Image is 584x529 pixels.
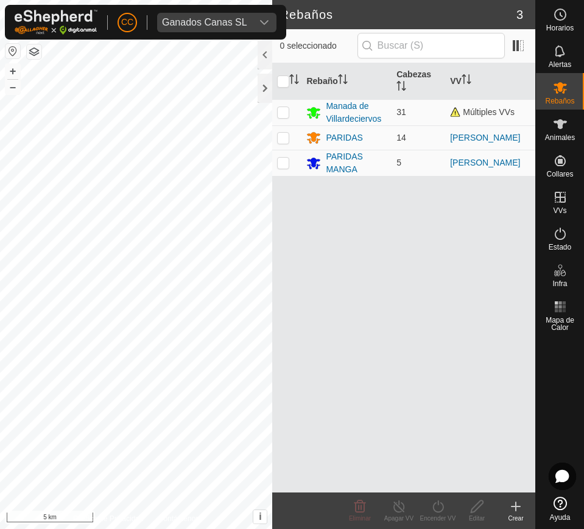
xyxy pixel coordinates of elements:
[5,80,20,94] button: –
[396,107,406,117] span: 31
[253,510,267,524] button: i
[396,83,406,93] p-sorticon: Activar para ordenar
[396,133,406,142] span: 14
[280,40,357,52] span: 0 seleccionado
[546,170,573,178] span: Collares
[73,513,143,524] a: Política de Privacidad
[158,513,199,524] a: Contáctenos
[496,514,535,523] div: Crear
[27,44,41,59] button: Capas del Mapa
[15,10,97,35] img: Logo Gallagher
[396,158,401,167] span: 5
[552,280,567,287] span: Infra
[549,61,571,68] span: Alertas
[445,63,535,100] th: VV
[121,16,133,29] span: CC
[450,133,520,142] a: [PERSON_NAME]
[418,514,457,523] div: Encender VV
[545,97,574,105] span: Rebaños
[326,100,387,125] div: Manada de Villardeciervos
[338,76,348,86] p-sorticon: Activar para ordenar
[462,76,471,86] p-sorticon: Activar para ordenar
[539,317,581,331] span: Mapa de Calor
[379,514,418,523] div: Apagar VV
[549,243,571,251] span: Estado
[553,207,566,214] span: VVs
[162,18,247,27] div: Ganados Canas SL
[545,134,575,141] span: Animales
[536,492,584,526] a: Ayuda
[326,150,387,176] div: PARIDAS MANGA
[457,514,496,523] div: Editar
[280,7,516,22] h2: Rebaños
[546,24,574,32] span: Horarios
[5,64,20,79] button: +
[157,13,252,32] span: Ganados Canas SL
[289,76,299,86] p-sorticon: Activar para ordenar
[392,63,445,100] th: Cabezas
[450,107,515,117] span: Múltiples VVs
[450,158,520,167] a: [PERSON_NAME]
[550,514,571,521] span: Ayuda
[301,63,392,100] th: Rebaño
[326,131,362,144] div: PARIDAS
[516,5,523,24] span: 3
[259,511,261,522] span: i
[357,33,505,58] input: Buscar (S)
[252,13,276,32] div: dropdown trigger
[349,515,371,522] span: Eliminar
[5,44,20,58] button: Restablecer Mapa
